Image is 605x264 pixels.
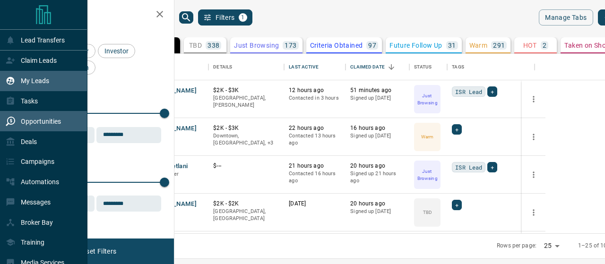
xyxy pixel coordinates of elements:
p: 338 [207,42,219,49]
button: Reset Filters [72,243,122,259]
span: + [455,200,458,210]
p: $2K - $2K [213,200,279,208]
h2: Filters [30,9,164,21]
button: more [527,130,541,144]
span: Investor [101,47,132,55]
div: + [487,162,497,172]
p: TBD [423,209,432,216]
p: Warm [469,42,488,49]
p: 31 [448,42,456,49]
span: 1 [240,14,246,21]
p: 291 [493,42,505,49]
p: [DATE] [289,200,341,208]
p: Criteria Obtained [310,42,363,49]
div: Name [142,54,208,80]
div: Investor [98,44,135,58]
span: + [491,162,494,172]
p: TBD [189,42,202,49]
p: 21 hours ago [289,162,341,170]
span: ISR Lead [455,87,482,96]
button: more [527,168,541,182]
div: + [452,124,462,135]
div: Details [208,54,284,80]
p: 22 hours ago [289,124,341,132]
p: Warm [421,133,433,140]
div: Tags [447,54,535,80]
p: Just Browsing [234,42,279,49]
div: Details [213,54,232,80]
p: Contacted in 3 hours [289,94,341,102]
p: Just Browsing [415,92,440,106]
p: 97 [368,42,376,49]
div: Last Active [284,54,346,80]
div: + [487,86,497,97]
span: + [455,125,458,134]
p: $--- [213,162,279,170]
p: [GEOGRAPHIC_DATA], [GEOGRAPHIC_DATA] [213,208,279,222]
p: [GEOGRAPHIC_DATA], [PERSON_NAME] [213,94,279,109]
div: Status [409,54,447,80]
p: Signed up [DATE] [350,132,405,140]
div: 25 [540,239,563,253]
div: Claimed Date [346,54,409,80]
button: Filters1 [198,9,252,26]
button: search button [179,11,193,24]
p: $2K - $3K [213,86,279,94]
div: Claimed Date [350,54,385,80]
span: ISR Lead [455,162,482,172]
p: Contacted 13 hours ago [289,132,341,147]
div: Status [414,54,432,80]
p: Signed up [DATE] [350,208,405,215]
p: HOT [523,42,537,49]
div: Tags [452,54,464,80]
p: Future Follow Up [389,42,442,49]
p: Rows per page: [497,242,536,250]
button: Sort [385,60,398,74]
p: $2K - $3K [213,124,279,132]
p: 12 hours ago [289,86,341,94]
p: 51 minutes ago [350,86,405,94]
button: more [527,92,541,106]
button: more [527,205,541,220]
p: Just Browsing [415,168,440,182]
p: 20 hours ago [350,162,405,170]
button: Manage Tabs [539,9,593,26]
p: 16 hours ago [350,124,405,132]
div: Last Active [289,54,318,80]
p: 20 hours ago [350,200,405,208]
span: + [491,87,494,96]
p: Etobicoke, North York, Toronto [213,132,279,147]
p: Signed up 21 hours ago [350,170,405,185]
div: + [452,200,462,210]
p: 2 [543,42,546,49]
p: Contacted 16 hours ago [289,170,341,185]
p: Signed up [DATE] [350,94,405,102]
p: 173 [285,42,296,49]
